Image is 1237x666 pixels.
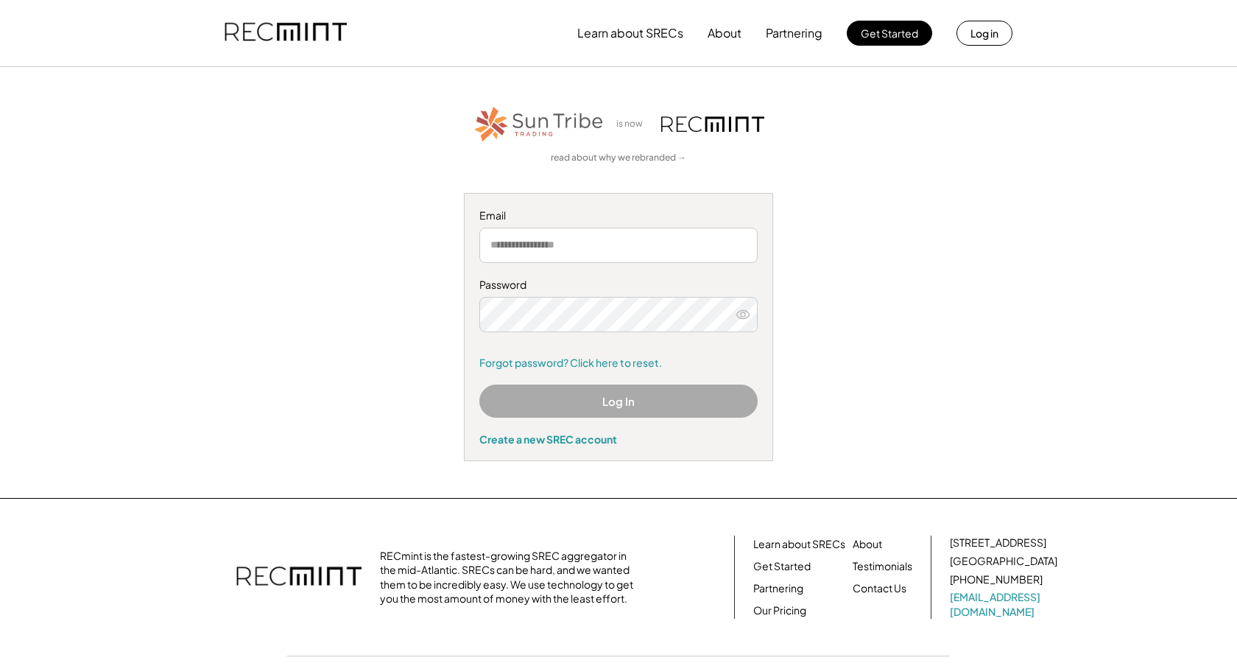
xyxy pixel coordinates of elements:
a: Get Started [753,559,811,574]
div: [GEOGRAPHIC_DATA] [950,554,1057,569]
div: RECmint is the fastest-growing SREC aggregator in the mid-Atlantic. SRECs can be hard, and we wan... [380,549,641,606]
img: recmint-logotype%403x.png [236,552,362,603]
a: read about why we rebranded → [551,152,686,164]
a: Contact Us [853,581,906,596]
button: About [708,18,741,48]
a: Partnering [753,581,803,596]
a: Forgot password? Click here to reset. [479,356,758,371]
a: About [853,537,882,552]
div: is now [613,118,654,130]
button: Log in [956,21,1012,46]
div: Email [479,208,758,223]
a: Testimonials [853,559,912,574]
img: STT_Horizontal_Logo%2B-%2BColor.png [473,104,605,144]
button: Learn about SRECs [577,18,683,48]
div: [PHONE_NUMBER] [950,572,1043,587]
button: Log In [479,385,758,418]
button: Partnering [766,18,822,48]
img: recmint-logotype%403x.png [225,8,347,58]
a: Our Pricing [753,603,806,618]
button: Get Started [847,21,932,46]
div: Password [479,278,758,292]
div: [STREET_ADDRESS] [950,536,1046,550]
a: Learn about SRECs [753,537,845,552]
div: Create a new SREC account [479,432,758,446]
img: recmint-logotype%403x.png [661,116,764,132]
a: [EMAIL_ADDRESS][DOMAIN_NAME] [950,590,1060,619]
